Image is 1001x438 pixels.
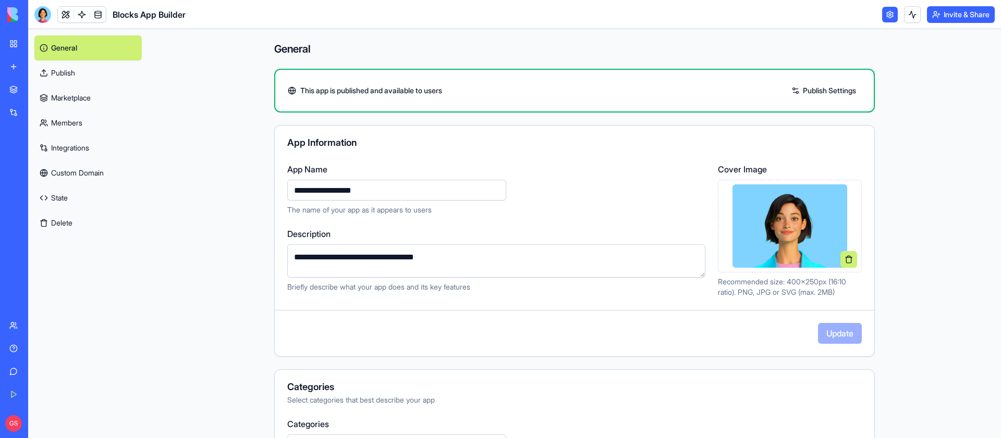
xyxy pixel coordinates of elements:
[287,282,705,292] p: Briefly describe what your app does and its key features
[34,110,142,135] a: Members
[786,82,861,99] a: Publish Settings
[34,85,142,110] a: Marketplace
[34,35,142,60] a: General
[718,277,862,297] p: Recommended size: 400x250px (16:10 ratio). PNG, JPG or SVG (max. 2MB)
[274,42,875,56] h4: General
[287,228,705,240] label: Description
[718,163,862,176] label: Cover Image
[34,210,142,235] button: Delete
[733,184,848,268] img: Preview
[287,382,862,392] div: Categories
[34,160,142,185] a: Custom Domain
[287,395,862,405] div: Select categories that best describe your app
[287,138,862,147] div: App Information
[287,205,705,215] p: The name of your app as it appears to users
[34,60,142,85] a: Publish
[34,135,142,160] a: Integrations
[287,418,862,430] label: Categories
[5,415,22,432] span: GS
[34,185,142,210] a: State
[300,85,442,96] span: This app is published and available to users
[7,7,72,22] img: logo
[927,6,995,23] button: Invite & Share
[113,8,186,21] span: Blocks App Builder
[287,163,705,176] label: App Name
